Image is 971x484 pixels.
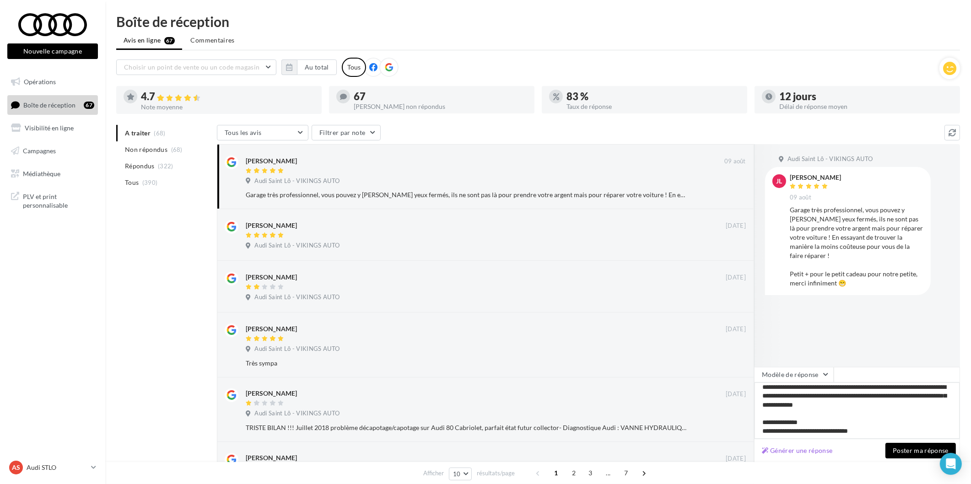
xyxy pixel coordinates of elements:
[7,43,98,59] button: Nouvelle campagne
[254,242,340,250] span: Audi Saint Lô - VIKINGS AUTO
[5,72,100,91] a: Opérations
[940,453,962,475] div: Open Intercom Messenger
[342,58,366,77] div: Tous
[254,345,340,353] span: Audi Saint Lô - VIKINGS AUTO
[246,389,297,398] div: [PERSON_NAME]
[297,59,337,75] button: Au total
[312,125,381,140] button: Filtrer par note
[453,470,461,478] span: 10
[549,466,563,480] span: 1
[141,91,314,102] div: 4.7
[254,293,340,301] span: Audi Saint Lô - VIKINGS AUTO
[726,222,746,230] span: [DATE]
[191,36,235,45] span: Commentaires
[246,221,297,230] div: [PERSON_NAME]
[779,91,953,102] div: 12 jours
[142,179,158,186] span: (390)
[246,453,297,462] div: [PERSON_NAME]
[281,59,337,75] button: Au total
[716,292,746,305] button: Ignorer
[116,59,276,75] button: Choisir un point de vente ou un code magasin
[125,178,139,187] span: Tous
[246,359,686,368] div: Très sympa
[477,469,515,478] span: résultats/page
[254,177,340,185] span: Audi Saint Lô - VIKINGS AUTO
[12,463,20,472] span: AS
[423,469,444,478] span: Afficher
[5,141,100,161] a: Campagnes
[246,190,686,199] div: Garage très professionnel, vous pouvez y [PERSON_NAME] yeux fermés, ils ne sont pas là pour prend...
[601,466,615,480] span: ...
[354,103,527,110] div: [PERSON_NAME] non répondus
[724,157,746,166] span: 09 août
[566,91,740,102] div: 83 %
[779,103,953,110] div: Délai de réponse moyen
[777,177,782,186] span: JL
[716,357,746,370] button: Ignorer
[84,102,94,109] div: 67
[788,155,873,163] span: Audi Saint Lô - VIKINGS AUTO
[790,205,923,288] div: Garage très professionnel, vous pouvez y [PERSON_NAME] yeux fermés, ils ne sont pas là pour prend...
[5,164,100,183] a: Médiathèque
[885,443,956,458] button: Poster ma réponse
[7,459,98,476] a: AS Audi STLO
[566,103,740,110] div: Taux de réponse
[24,78,56,86] span: Opérations
[124,63,259,71] span: Choisir un point de vente ou un code magasin
[619,466,633,480] span: 7
[254,409,340,418] span: Audi Saint Lô - VIKINGS AUTO
[566,466,581,480] span: 2
[583,466,598,480] span: 3
[217,125,308,140] button: Tous les avis
[5,95,100,115] a: Boîte de réception67
[171,146,183,153] span: (68)
[23,169,60,177] span: Médiathèque
[141,104,314,110] div: Note moyenne
[449,468,472,480] button: 10
[158,162,173,170] span: (322)
[125,145,167,154] span: Non répondus
[726,390,746,398] span: [DATE]
[25,124,74,132] span: Visibilité en ligne
[726,325,746,333] span: [DATE]
[754,367,834,382] button: Modèle de réponse
[716,188,746,201] button: Ignorer
[790,174,841,181] div: [PERSON_NAME]
[246,273,297,282] div: [PERSON_NAME]
[246,324,297,333] div: [PERSON_NAME]
[716,240,746,253] button: Ignorer
[116,15,960,28] div: Boîte de réception
[354,91,527,102] div: 67
[23,147,56,155] span: Campagnes
[27,463,87,472] p: Audi STLO
[726,455,746,463] span: [DATE]
[790,194,811,202] span: 09 août
[5,187,100,214] a: PLV et print personnalisable
[23,190,94,210] span: PLV et print personnalisable
[758,445,836,456] button: Générer une réponse
[225,129,262,136] span: Tous les avis
[246,156,297,166] div: [PERSON_NAME]
[23,101,76,108] span: Boîte de réception
[125,161,155,171] span: Répondus
[246,423,686,432] div: TRISTE BILAN !!! Juillet 2018 problème décapotage/capotage sur Audi 80 Cabriolet, parfait état fu...
[726,274,746,282] span: [DATE]
[5,118,100,138] a: Visibilité en ligne
[716,421,746,434] button: Ignorer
